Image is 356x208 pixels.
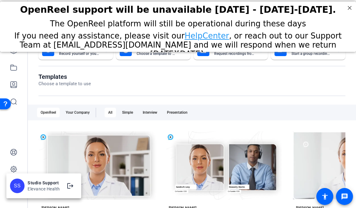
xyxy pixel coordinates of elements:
span: If you need any assistance, please visit our , or reach out to our Support Team at [EMAIL_ADDRESS... [14,30,342,57]
div: Close Step [346,2,354,10]
mat-icon: logout [67,182,74,190]
div: Studio Support [28,180,60,186]
h2: OpenReel support will be unavailable Thursday - Friday, October 16th-17th. [8,3,348,13]
a: HelpCenter [185,30,229,39]
span: The OpenReel platform will still be operational during these days [50,18,306,27]
div: Elevance Health [28,186,60,192]
div: SS [10,179,25,193]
